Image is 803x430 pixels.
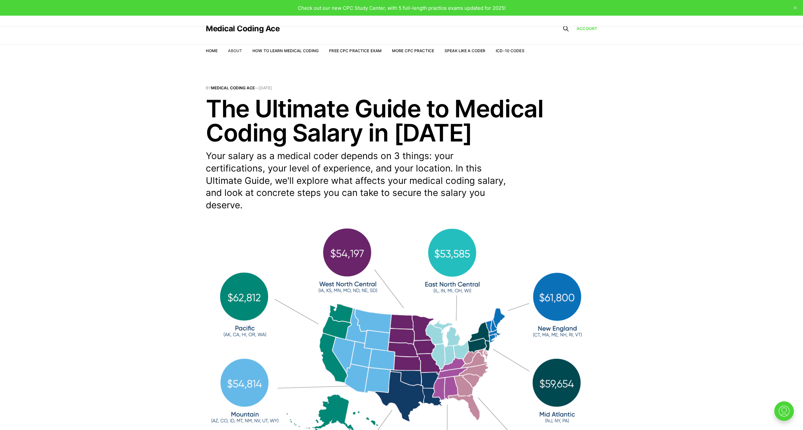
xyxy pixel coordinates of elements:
button: close [790,3,800,13]
time: [DATE] [259,85,272,90]
a: Medical Coding Ace [206,25,280,33]
h1: The Ultimate Guide to Medical Coding Salary in [DATE] [206,96,597,145]
a: Home [206,48,218,53]
span: Check out our new CPC Study Center, with 5 full-length practice exams updated for 2025! [298,5,506,11]
a: Free CPC Practice Exam [329,48,382,53]
a: Account [577,25,597,32]
span: By — [206,86,597,90]
a: About [228,48,242,53]
p: Your salary as a medical coder depends on 3 things: your certifications, your level of experience... [206,150,506,212]
a: ICD-10 Codes [496,48,524,53]
a: How to Learn Medical Coding [252,48,319,53]
a: Speak Like a Coder [445,48,485,53]
a: Medical Coding Ace [211,85,255,90]
a: More CPC Practice [392,48,434,53]
iframe: portal-trigger [769,398,803,430]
